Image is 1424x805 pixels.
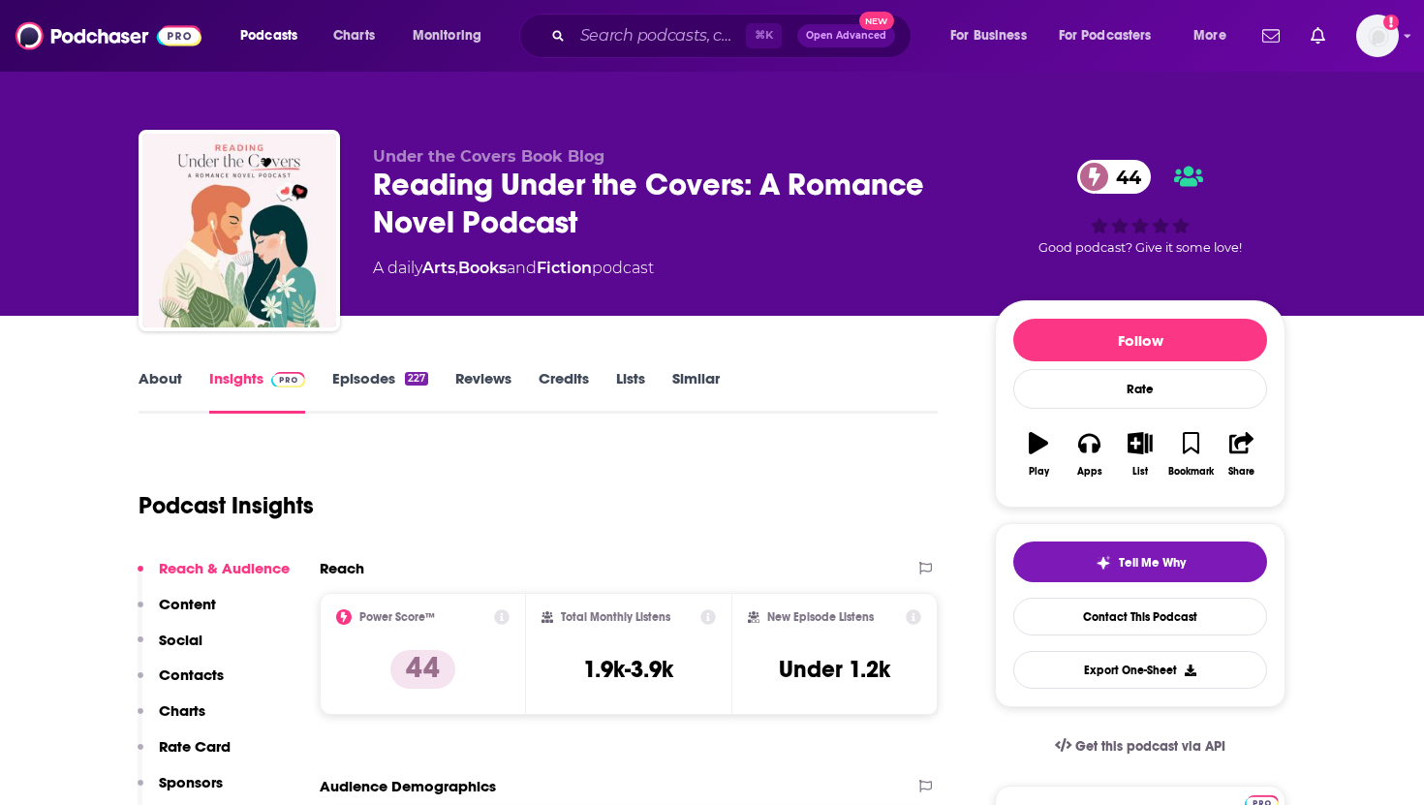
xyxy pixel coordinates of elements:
[1013,651,1267,689] button: Export One-Sheet
[373,257,654,280] div: A daily podcast
[159,701,205,720] p: Charts
[138,737,231,773] button: Rate Card
[159,737,231,756] p: Rate Card
[1115,419,1165,489] button: List
[1096,555,1111,571] img: tell me why sparkle
[538,14,930,58] div: Search podcasts, credits, & more...
[422,259,455,277] a: Arts
[1013,542,1267,582] button: tell me why sparkleTell Me Why
[767,610,874,624] h2: New Episode Listens
[1029,466,1049,478] div: Play
[159,666,224,684] p: Contacts
[320,777,496,795] h2: Audience Demographics
[507,259,537,277] span: and
[1132,466,1148,478] div: List
[139,491,314,520] h1: Podcast Insights
[227,20,323,51] button: open menu
[995,147,1285,267] div: 44Good podcast? Give it some love!
[458,259,507,277] a: Books
[1064,419,1114,489] button: Apps
[1013,598,1267,635] a: Contact This Podcast
[1356,15,1399,57] span: Logged in as KCarter
[373,147,604,166] span: Under the Covers Book Blog
[413,22,481,49] span: Monitoring
[1059,22,1152,49] span: For Podcasters
[1193,22,1226,49] span: More
[806,31,886,41] span: Open Advanced
[1039,723,1241,770] a: Get this podcast via API
[1356,15,1399,57] button: Show profile menu
[1180,20,1251,51] button: open menu
[321,20,387,51] a: Charts
[405,372,428,386] div: 227
[359,610,435,624] h2: Power Score™
[937,20,1051,51] button: open menu
[138,666,224,701] button: Contacts
[320,559,364,577] h2: Reach
[537,259,592,277] a: Fiction
[1097,160,1151,194] span: 44
[616,369,645,414] a: Lists
[159,773,223,791] p: Sponsors
[746,23,782,48] span: ⌘ K
[1077,160,1151,194] a: 44
[138,595,216,631] button: Content
[271,372,305,387] img: Podchaser Pro
[159,595,216,613] p: Content
[539,369,589,414] a: Credits
[142,134,336,327] img: Reading Under the Covers: A Romance Novel Podcast
[399,20,507,51] button: open menu
[1077,466,1102,478] div: Apps
[1303,19,1333,52] a: Show notifications dropdown
[138,631,202,666] button: Social
[138,701,205,737] button: Charts
[583,655,673,684] h3: 1.9k-3.9k
[1165,419,1216,489] button: Bookmark
[797,24,895,47] button: Open AdvancedNew
[455,259,458,277] span: ,
[859,12,894,30] span: New
[333,22,375,49] span: Charts
[1013,369,1267,409] div: Rate
[209,369,305,414] a: InsightsPodchaser Pro
[390,650,455,689] p: 44
[950,22,1027,49] span: For Business
[1356,15,1399,57] img: User Profile
[1217,419,1267,489] button: Share
[1013,319,1267,361] button: Follow
[1038,240,1242,255] span: Good podcast? Give it some love!
[561,610,670,624] h2: Total Monthly Listens
[332,369,428,414] a: Episodes227
[779,655,890,684] h3: Under 1.2k
[240,22,297,49] span: Podcasts
[139,369,182,414] a: About
[1383,15,1399,30] svg: Add a profile image
[1254,19,1287,52] a: Show notifications dropdown
[1168,466,1214,478] div: Bookmark
[1013,419,1064,489] button: Play
[159,631,202,649] p: Social
[15,17,201,54] img: Podchaser - Follow, Share and Rate Podcasts
[1119,555,1186,571] span: Tell Me Why
[455,369,511,414] a: Reviews
[138,559,290,595] button: Reach & Audience
[672,369,720,414] a: Similar
[1046,20,1180,51] button: open menu
[1228,466,1254,478] div: Share
[159,559,290,577] p: Reach & Audience
[1075,738,1225,755] span: Get this podcast via API
[573,20,746,51] input: Search podcasts, credits, & more...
